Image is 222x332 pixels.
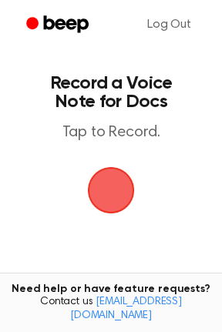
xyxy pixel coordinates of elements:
[70,297,182,321] a: [EMAIL_ADDRESS][DOMAIN_NAME]
[28,123,194,143] p: Tap to Record.
[28,74,194,111] h1: Record a Voice Note for Docs
[132,6,207,43] a: Log Out
[9,296,213,323] span: Contact us
[88,167,134,213] img: Beep Logo
[15,10,103,40] a: Beep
